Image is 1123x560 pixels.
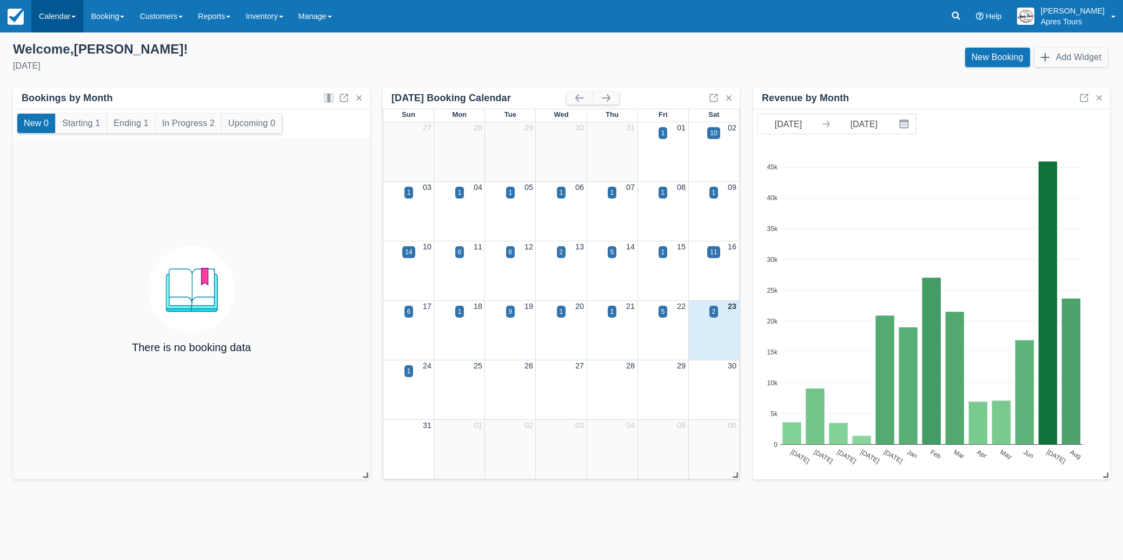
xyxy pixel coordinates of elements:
div: 1 [661,247,665,257]
div: 5 [610,247,614,257]
div: 1 [712,188,716,197]
input: Start Date [758,114,819,134]
a: 05 [524,183,533,192]
a: 31 [626,123,635,132]
a: 06 [728,421,736,430]
span: Mon [452,110,467,118]
a: 28 [626,361,635,370]
button: In Progress 2 [156,114,221,133]
a: 23 [728,302,736,311]
a: 21 [626,302,635,311]
a: 20 [575,302,584,311]
div: 1 [407,188,411,197]
a: 05 [677,421,686,430]
p: [PERSON_NAME] [1041,5,1105,16]
a: 15 [677,242,686,251]
a: 29 [524,123,533,132]
button: New 0 [17,114,55,133]
div: 1 [458,188,462,197]
a: 04 [474,183,482,192]
div: 6 [407,307,411,317]
a: 09 [728,183,736,192]
span: Help [986,12,1002,21]
p: Apres Tours [1041,16,1105,27]
div: 5 [661,307,665,317]
a: 02 [728,123,736,132]
div: 11 [710,247,717,257]
a: 12 [524,242,533,251]
div: 1 [610,188,614,197]
div: 6 [509,247,513,257]
a: 04 [626,421,635,430]
div: 2 [712,307,716,317]
a: 16 [728,242,736,251]
a: 06 [575,183,584,192]
a: 19 [524,302,533,311]
a: 03 [423,183,431,192]
div: 1 [407,366,411,376]
a: New Booking [965,48,1030,67]
a: 10 [423,242,431,251]
div: Welcome , [PERSON_NAME] ! [13,41,553,57]
div: 1 [509,188,513,197]
a: 25 [474,361,482,370]
div: Revenue by Month [762,92,849,104]
img: checkfront-main-nav-mini-logo.png [8,9,24,25]
div: 1 [560,188,563,197]
a: 22 [677,302,686,311]
a: 13 [575,242,584,251]
i: Help [976,12,984,20]
h4: There is no booking data [132,341,251,353]
img: booking.png [148,246,235,333]
button: Upcoming 0 [222,114,282,133]
button: Ending 1 [107,114,155,133]
span: Sun [402,110,415,118]
a: 30 [728,361,736,370]
a: 14 [626,242,635,251]
a: 03 [575,421,584,430]
span: Tue [504,110,516,118]
div: Bookings by Month [22,92,113,104]
div: [DATE] Booking Calendar [391,92,567,104]
div: 1 [458,307,462,317]
a: 02 [524,421,533,430]
div: 1 [661,188,665,197]
div: [DATE] [13,60,553,73]
a: 26 [524,361,533,370]
input: End Date [834,114,894,134]
a: 27 [575,361,584,370]
div: 9 [509,307,513,317]
div: 6 [458,247,462,257]
a: 31 [423,421,431,430]
div: 1 [610,307,614,317]
button: Add Widget [1034,48,1108,67]
a: 07 [626,183,635,192]
a: 18 [474,302,482,311]
div: 1 [661,128,665,138]
img: A1 [1017,8,1034,25]
a: 30 [575,123,584,132]
span: Wed [554,110,568,118]
a: 08 [677,183,686,192]
a: 29 [677,361,686,370]
div: 2 [560,247,563,257]
a: 28 [474,123,482,132]
a: 27 [423,123,431,132]
a: 11 [474,242,482,251]
div: 1 [560,307,563,317]
span: Fri [659,110,668,118]
button: Interact with the calendar and add the check-in date for your trip. [894,114,916,134]
span: Thu [606,110,619,118]
a: 24 [423,361,431,370]
span: Sat [708,110,719,118]
div: 14 [405,247,412,257]
div: 10 [710,128,717,138]
button: Starting 1 [56,114,107,133]
a: 17 [423,302,431,311]
a: 01 [474,421,482,430]
a: 01 [677,123,686,132]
